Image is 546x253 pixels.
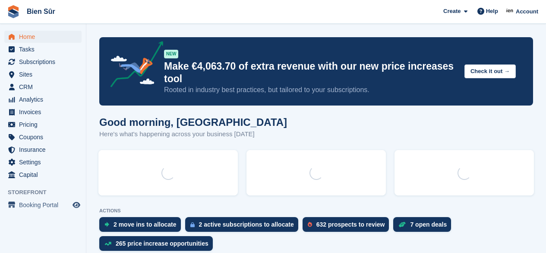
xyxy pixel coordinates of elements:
[199,221,294,228] div: 2 active subscriptions to allocate
[116,240,208,247] div: 265 price increase opportunities
[71,200,82,210] a: Preview store
[185,217,303,236] a: 2 active subscriptions to allocate
[4,31,82,43] a: menu
[19,93,71,106] span: Analytics
[4,118,82,131] a: menu
[104,222,109,227] img: move_ins_to_allocate_icon-fdf77a2bb77ea45bf5b3d319d69a93e2d87916cf1d5bf7949dd705db3b84f3ca.svg
[4,106,82,118] a: menu
[19,68,71,80] span: Sites
[7,5,20,18] img: stora-icon-8386f47178a22dfd0bd8f6a31ec36ba5ce8667c1dd55bd0f319d3a0aa187defe.svg
[4,199,82,211] a: menu
[103,41,164,90] img: price-adjustments-announcement-icon-8257ccfd72463d97f412b2fc003d46551f7dbcb40ab6d574587a9cd5c0d94...
[303,217,394,236] a: 632 prospects to review
[506,7,514,16] img: Asmaa Habri
[516,7,538,16] span: Account
[19,31,71,43] span: Home
[23,4,59,19] a: Bien Sûr
[104,242,111,246] img: price_increase_opportunities-93ffe204e8149a01c8c9dc8f82e8f89637d9d84a8eef4429ea346261dce0b2c0.svg
[164,50,178,58] div: NEW
[4,156,82,168] a: menu
[99,217,185,236] a: 2 move ins to allocate
[4,93,82,106] a: menu
[464,64,516,79] button: Check it out →
[114,221,177,228] div: 2 move ins to allocate
[4,68,82,80] a: menu
[4,43,82,55] a: menu
[19,169,71,181] span: Capital
[398,221,406,227] img: deal-1b604bf984904fb50ccaf53a9ad4b4a5d6e5aea283cecdc64d6e3604feb123c2.svg
[19,199,71,211] span: Booking Portal
[190,222,195,227] img: active_subscription_to_allocate_icon-d502201f5373d7db506a760aba3b589e785aa758c864c3986d89f69b8ff3...
[443,7,461,16] span: Create
[393,217,455,236] a: 7 open deals
[4,131,82,143] a: menu
[308,222,312,227] img: prospect-51fa495bee0391a8d652442698ab0144808aea92771e9ea1ae160a38d050c398.svg
[410,221,447,228] div: 7 open deals
[19,81,71,93] span: CRM
[19,43,71,55] span: Tasks
[99,208,533,214] p: ACTIONS
[99,116,287,128] h1: Good morning, [GEOGRAPHIC_DATA]
[4,144,82,156] a: menu
[316,221,385,228] div: 632 prospects to review
[164,85,458,95] p: Rooted in industry best practices, but tailored to your subscriptions.
[19,56,71,68] span: Subscriptions
[486,7,498,16] span: Help
[4,169,82,181] a: menu
[164,60,458,85] p: Make €4,063.70 of extra revenue with our new price increases tool
[99,129,287,139] p: Here's what's happening across your business [DATE]
[4,56,82,68] a: menu
[19,106,71,118] span: Invoices
[4,81,82,93] a: menu
[19,118,71,131] span: Pricing
[19,156,71,168] span: Settings
[8,188,86,197] span: Storefront
[19,144,71,156] span: Insurance
[19,131,71,143] span: Coupons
